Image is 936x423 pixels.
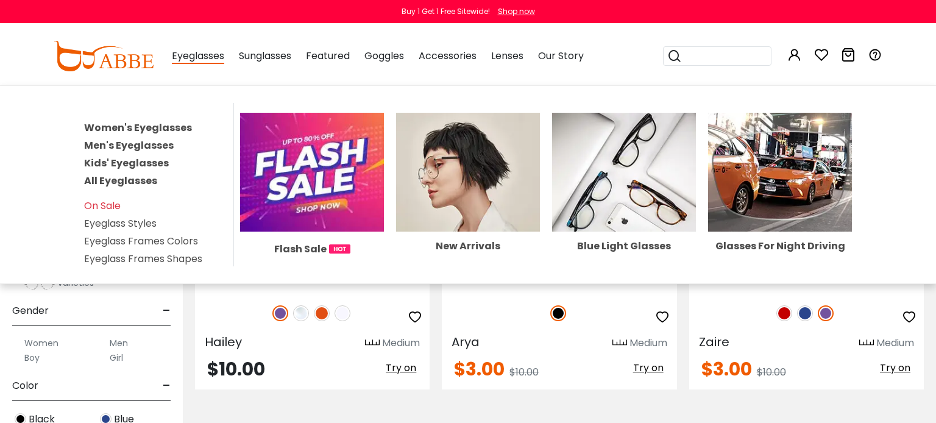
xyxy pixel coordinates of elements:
img: New Arrivals [396,113,540,232]
span: Our Story [538,49,584,63]
a: Eyeglass Frames Shapes [84,252,202,266]
a: Shop now [492,6,535,16]
span: Flash Sale [274,241,327,257]
span: Hailey [205,333,242,350]
button: Try on [876,360,914,376]
span: Zaire [699,333,729,350]
a: Glasses For Night Driving [708,165,852,251]
img: Purple [818,305,834,321]
span: Accessories [419,49,477,63]
span: $10.00 [757,365,786,379]
img: size ruler [365,339,380,348]
img: size ruler [859,339,874,348]
img: Blue [797,305,813,321]
a: Women's Eyeglasses [84,121,192,135]
a: Men's Eyeglasses [84,138,174,152]
img: Blue Light Glasses [552,113,696,232]
a: New Arrivals [396,165,540,251]
div: Medium [876,336,914,350]
span: - [163,371,171,400]
span: $3.00 [701,356,752,382]
span: Goggles [364,49,404,63]
a: On Sale [84,199,121,213]
span: $10.00 [509,365,539,379]
span: Gender [12,296,49,325]
img: Translucent [335,305,350,321]
span: Color [12,371,38,400]
div: Shop now [498,6,535,17]
img: Purple [272,305,288,321]
div: Medium [629,336,667,350]
div: Medium [382,336,420,350]
label: Men [110,336,128,350]
span: Try on [386,361,416,375]
span: Eyeglasses [172,49,224,64]
img: Flash Sale [240,113,384,232]
img: 1724998894317IetNH.gif [329,244,350,254]
img: abbeglasses.com [54,41,154,71]
button: Try on [629,360,667,376]
a: Kids' Eyeglasses [84,156,169,170]
img: Glasses For Night Driving [708,113,852,232]
a: Blue Light Glasses [552,165,696,251]
img: Orange [314,305,330,321]
img: size ruler [612,339,627,348]
div: Blue Light Glasses [552,241,696,251]
label: Boy [24,350,40,365]
img: Red [776,305,792,321]
img: Clear [293,305,309,321]
div: Buy 1 Get 1 Free Sitewide! [402,6,490,17]
span: - [163,296,171,325]
span: Try on [633,361,664,375]
span: $10.00 [207,356,265,382]
span: Lenses [491,49,523,63]
a: Eyeglass Styles [84,216,157,230]
span: Featured [306,49,350,63]
a: Flash Sale [240,165,384,257]
a: All Eyeglasses [84,174,157,188]
span: Arya [452,333,480,350]
span: $3.00 [454,356,505,382]
span: Try on [880,361,910,375]
a: Eyeglass Frames Colors [84,234,198,248]
label: Girl [110,350,123,365]
div: New Arrivals [396,241,540,251]
button: Try on [382,360,420,376]
span: Sunglasses [239,49,291,63]
label: Women [24,336,58,350]
div: Glasses For Night Driving [708,241,852,251]
img: Black [550,305,566,321]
